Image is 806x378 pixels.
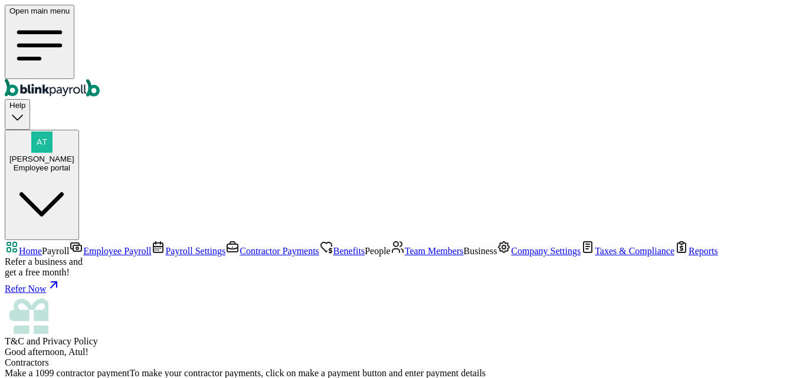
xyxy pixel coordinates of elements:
span: T&C [5,336,24,346]
span: Benefits [333,246,365,256]
a: Benefits [319,246,365,256]
iframe: Chat Widget [610,251,806,378]
a: Contractor Payments [225,246,319,256]
span: Good afternoon, Atul! [5,347,89,357]
button: Open main menu [5,5,74,79]
span: Home [19,246,42,256]
span: Taxes & Compliance [595,246,674,256]
span: Business [463,246,497,256]
span: Make a 1099 contractor payment [5,368,129,378]
span: Contractor Payments [240,246,319,256]
span: Contractors [5,357,49,367]
a: Company Settings [497,246,581,256]
div: Employee portal [9,163,74,172]
span: Payroll [42,246,69,256]
a: Payroll Settings [151,246,225,256]
a: Team Members [391,246,464,256]
span: [PERSON_NAME] [9,155,74,163]
span: People [365,246,391,256]
span: Reports [689,246,718,256]
button: Help [5,99,30,129]
span: Privacy Policy [42,336,98,346]
button: [PERSON_NAME]Employee portal [5,130,79,241]
span: To make your contractor payments, click on make a payment button and enter payment details [129,368,486,378]
span: Employee Payroll [83,246,151,256]
span: Company Settings [511,246,581,256]
div: Refer a business and get a free month! [5,257,801,278]
span: Open main menu [9,6,70,15]
a: Refer Now [5,278,801,294]
span: Team Members [405,246,464,256]
span: and [5,336,98,346]
span: Help [9,101,25,110]
nav: Sidebar [5,240,801,347]
a: Taxes & Compliance [581,246,674,256]
a: Home [5,246,42,256]
span: Payroll Settings [165,246,225,256]
a: Employee Payroll [69,246,151,256]
a: Reports [674,246,718,256]
nav: Global [5,5,801,99]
